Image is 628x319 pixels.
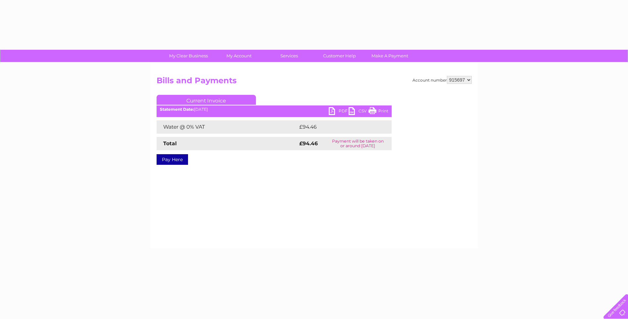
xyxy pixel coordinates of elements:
[157,76,472,89] h2: Bills and Payments
[299,140,318,147] strong: £94.46
[163,140,177,147] strong: Total
[412,76,472,84] div: Account number
[349,107,368,117] a: CSV
[312,50,367,62] a: Customer Help
[157,95,256,105] a: Current Invoice
[212,50,266,62] a: My Account
[324,137,391,150] td: Payment will be taken on or around [DATE]
[329,107,349,117] a: PDF
[157,120,298,134] td: Water @ 0% VAT
[161,50,216,62] a: My Clear Business
[160,107,194,112] b: Statement Date:
[368,107,388,117] a: Print
[157,154,188,165] a: Pay Here
[262,50,316,62] a: Services
[298,120,379,134] td: £94.46
[157,107,392,112] div: [DATE]
[362,50,417,62] a: Make A Payment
